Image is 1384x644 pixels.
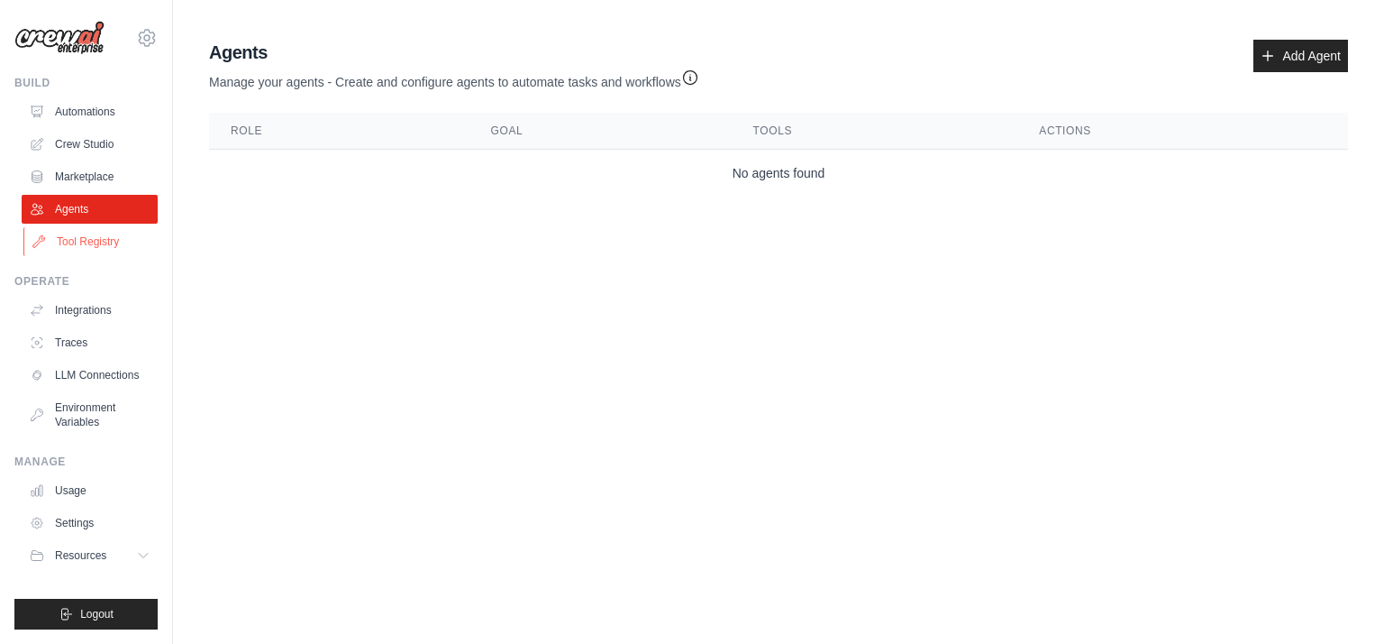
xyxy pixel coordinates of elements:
a: Add Agent [1253,40,1348,72]
td: No agents found [209,150,1348,198]
a: Traces [22,328,158,357]
a: Environment Variables [22,393,158,437]
img: Logo [14,21,105,55]
div: Build [14,76,158,90]
a: LLM Connections [22,361,158,390]
button: Resources [22,541,158,570]
h2: Agents [209,40,699,65]
a: Crew Studio [22,130,158,159]
th: Goal [469,113,732,150]
a: Tool Registry [23,227,159,256]
div: Operate [14,274,158,289]
a: Usage [22,476,158,505]
a: Marketplace [22,162,158,191]
p: Manage your agents - Create and configure agents to automate tasks and workflows [209,65,699,91]
div: Manage [14,455,158,469]
a: Automations [22,97,158,126]
a: Settings [22,509,158,538]
button: Logout [14,599,158,630]
th: Tools [732,113,1018,150]
a: Agents [22,195,158,224]
th: Actions [1017,113,1348,150]
span: Logout [80,607,114,621]
a: Integrations [22,296,158,325]
span: Resources [55,548,106,563]
th: Role [209,113,469,150]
